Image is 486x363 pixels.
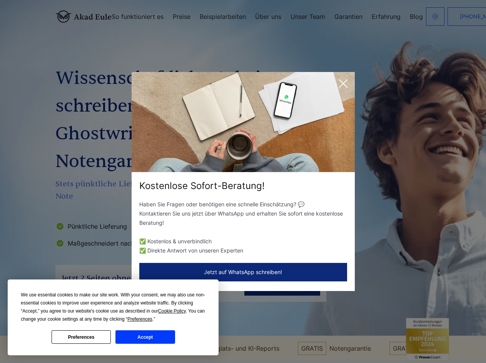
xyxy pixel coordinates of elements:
[52,330,111,344] button: Preferences
[127,316,152,322] span: Preferences
[139,263,347,281] button: Jetzt auf WhatsApp schreiben!
[139,246,347,255] li: ✅ Direkte Antwort von unseren Experten
[115,330,175,344] button: Accept
[432,13,438,20] img: email
[158,308,186,314] span: Cookie Policy
[291,13,325,20] a: Unser Team
[372,13,401,20] a: Erfahrung
[334,13,362,20] a: Garantien
[173,13,190,20] a: Preise
[255,13,281,20] a: Über uns
[112,13,164,20] a: So funktioniert es
[139,237,347,246] li: ✅ Kostenlos & unverbindlich
[132,180,355,192] div: Kostenlose Sofort-Beratung!
[139,200,347,228] p: Haben Sie Fragen oder benötigen eine schnelle Einschätzung? 💬 Kontaktieren Sie uns jetzt über Wha...
[132,72,355,172] img: exit
[8,279,219,355] div: Cookie Consent Prompt
[21,291,205,323] div: We use essential cookies to make our site work. With your consent, we may also use non-essential ...
[55,10,112,23] img: logo
[410,13,423,20] a: Blog
[200,13,246,20] a: Beispielarbeiten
